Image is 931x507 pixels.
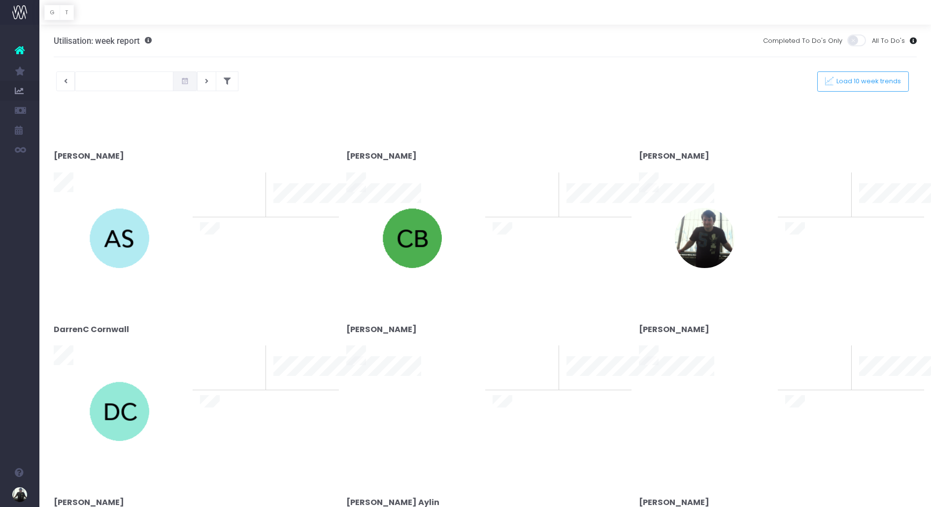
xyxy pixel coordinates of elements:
[785,355,826,365] span: To last week
[828,172,844,189] span: 0%
[200,182,240,192] span: To last week
[859,205,903,215] span: 10 week trend
[346,324,417,335] strong: [PERSON_NAME]
[273,379,318,389] span: 10 week trend
[566,205,611,215] span: 10 week trend
[566,379,611,389] span: 10 week trend
[44,5,74,20] div: Vertical button group
[639,150,709,162] strong: [PERSON_NAME]
[785,182,826,192] span: To last week
[346,150,417,162] strong: [PERSON_NAME]
[493,355,533,365] span: To last week
[60,5,74,20] button: T
[200,355,240,365] span: To last week
[12,487,27,502] img: images/default_profile_image.png
[54,324,129,335] strong: DarrenC Cornwall
[833,77,901,86] span: Load 10 week trends
[493,182,533,192] span: To last week
[872,36,905,46] span: All To Do's
[273,205,318,215] span: 10 week trend
[639,324,709,335] strong: [PERSON_NAME]
[242,172,258,189] span: 0%
[54,36,152,46] h3: Utilisation: week report
[242,345,258,362] span: 0%
[535,172,551,189] span: 0%
[817,71,909,92] button: Load 10 week trends
[535,345,551,362] span: 0%
[54,150,124,162] strong: [PERSON_NAME]
[828,345,844,362] span: 0%
[763,36,842,46] span: Completed To Do's Only
[859,379,903,389] span: 10 week trend
[44,5,60,20] button: G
